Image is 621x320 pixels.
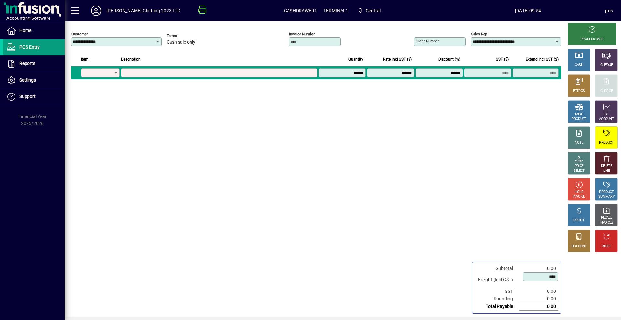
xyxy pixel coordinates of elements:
[496,56,509,63] span: GST ($)
[438,56,460,63] span: Discount (%)
[19,44,40,50] span: POS Entry
[599,117,614,122] div: ACCOUNT
[348,56,363,63] span: Quantity
[575,63,583,68] div: CASH
[289,32,315,36] mat-label: Invoice number
[81,56,89,63] span: Item
[573,218,584,223] div: PROFIT
[573,89,585,94] div: EFTPOS
[121,56,141,63] span: Description
[602,244,611,249] div: RESET
[575,140,583,145] div: NOTE
[598,194,615,199] div: SUMMARY
[355,5,384,17] span: Central
[573,194,585,199] div: INVOICE
[71,32,88,36] mat-label: Customer
[599,190,614,194] div: PRODUCT
[3,23,65,39] a: Home
[167,34,205,38] span: Terms
[475,272,519,288] td: Freight (Incl GST)
[600,89,613,94] div: CHARGE
[575,112,583,117] div: MISC
[19,77,36,83] span: Settings
[383,56,412,63] span: Rate incl GST ($)
[599,140,614,145] div: PRODUCT
[573,169,585,173] div: SELECT
[475,295,519,303] td: Rounding
[519,303,558,311] td: 0.00
[451,6,605,16] span: [DATE] 09:54
[581,37,603,42] div: PROCESS SALE
[475,303,519,311] td: Total Payable
[3,56,65,72] a: Reports
[526,56,559,63] span: Extend incl GST ($)
[19,61,35,66] span: Reports
[19,94,36,99] span: Support
[601,215,612,220] div: RECALL
[471,32,487,36] mat-label: Sales rep
[575,164,583,169] div: PRICE
[3,72,65,88] a: Settings
[323,6,349,16] span: TERMINAL1
[416,39,439,43] mat-label: Order number
[603,169,610,173] div: LINE
[600,63,613,68] div: CHEQUE
[601,164,612,169] div: DELETE
[475,265,519,272] td: Subtotal
[571,244,587,249] div: DISCOUNT
[519,295,558,303] td: 0.00
[475,288,519,295] td: GST
[605,6,613,16] div: pos
[572,117,586,122] div: PRODUCT
[599,220,613,225] div: INVOICES
[284,6,317,16] span: CASHDRAWER1
[106,6,180,16] div: [PERSON_NAME] Clothing 2023 LTD
[86,5,106,17] button: Profile
[519,288,558,295] td: 0.00
[575,190,583,194] div: HOLD
[519,265,558,272] td: 0.00
[19,28,31,33] span: Home
[366,6,381,16] span: Central
[3,89,65,105] a: Support
[605,112,609,117] div: GL
[167,40,195,45] span: Cash sale only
